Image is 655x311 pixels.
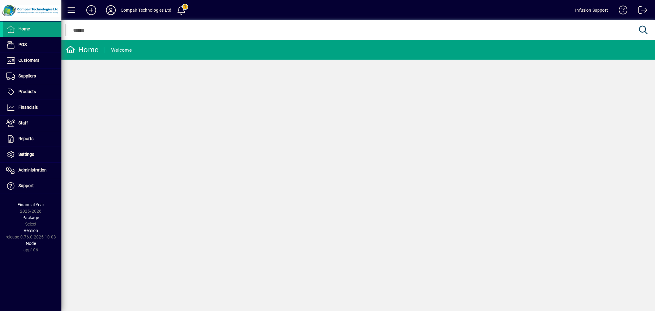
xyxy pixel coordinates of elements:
span: POS [18,42,27,47]
span: Financial Year [18,202,44,207]
a: Products [3,84,61,100]
a: Customers [3,53,61,68]
a: Financials [3,100,61,115]
div: Welcome [111,45,132,55]
button: Profile [101,5,121,16]
span: Suppliers [18,73,36,78]
span: Reports [18,136,33,141]
a: Settings [3,147,61,162]
span: Administration [18,167,47,172]
span: Financials [18,105,38,110]
span: Support [18,183,34,188]
span: Package [22,215,39,220]
span: Staff [18,120,28,125]
span: Settings [18,152,34,157]
div: Home [66,45,99,55]
span: Products [18,89,36,94]
a: Knowledge Base [614,1,628,21]
button: Add [81,5,101,16]
span: Version [24,228,38,233]
a: Suppliers [3,69,61,84]
a: Logout [634,1,647,21]
div: Infusion Support [575,5,608,15]
a: Reports [3,131,61,147]
a: POS [3,37,61,53]
span: Customers [18,58,39,63]
a: Staff [3,116,61,131]
div: Compair Technologies Ltd [121,5,171,15]
span: Node [26,241,36,246]
a: Administration [3,163,61,178]
span: Home [18,26,30,31]
a: Support [3,178,61,194]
